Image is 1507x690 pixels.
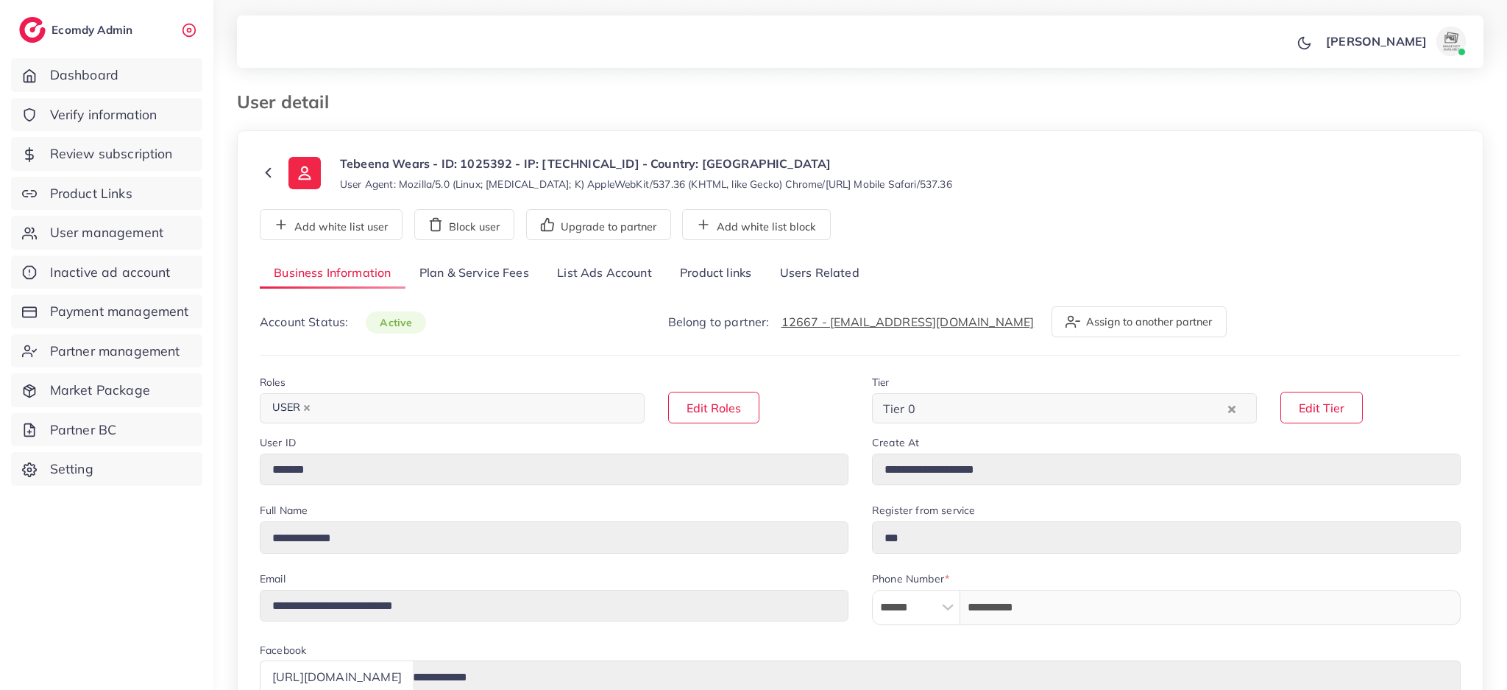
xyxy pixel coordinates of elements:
[50,263,171,282] span: Inactive ad account
[50,223,163,242] span: User management
[880,398,918,420] span: Tier 0
[50,460,93,479] span: Setting
[1052,306,1227,337] button: Assign to another partner
[319,397,625,420] input: Search for option
[11,256,202,289] a: Inactive ad account
[260,209,403,240] button: Add white list user
[260,503,308,518] label: Full Name
[50,144,173,163] span: Review subscription
[50,105,157,124] span: Verify information
[872,435,919,450] label: Create At
[405,258,543,289] a: Plan & Service Fees
[50,381,150,400] span: Market Package
[682,209,831,240] button: Add white list block
[872,393,1257,423] div: Search for option
[260,375,286,390] label: Roles
[11,295,202,328] a: Payment management
[666,258,765,289] a: Product links
[765,258,873,289] a: Users Related
[260,571,286,586] label: Email
[260,643,306,658] label: Facebook
[260,313,426,331] p: Account Status:
[872,375,890,390] label: Tier
[340,155,952,172] p: Tebeena Wears - ID: 1025392 - IP: [TECHNICAL_ID] - Country: [GEOGRAPHIC_DATA]
[260,435,296,450] label: User ID
[52,23,136,37] h2: Ecomdy Admin
[668,392,759,423] button: Edit Roles
[526,209,671,240] button: Upgrade to partner
[414,209,514,240] button: Block user
[50,66,118,85] span: Dashboard
[11,373,202,407] a: Market Package
[872,571,949,586] label: Phone Number
[872,503,975,518] label: Register from service
[260,258,405,289] a: Business Information
[543,258,666,289] a: List Ads Account
[1228,400,1235,417] button: Clear Selected
[260,393,645,423] div: Search for option
[11,137,202,171] a: Review subscription
[303,404,311,412] button: Deselect USER
[237,91,341,113] h3: User detail
[11,334,202,368] a: Partner management
[50,302,189,321] span: Payment management
[50,184,132,203] span: Product Links
[668,313,1035,331] p: Belong to partner:
[366,311,426,334] span: active
[1436,27,1466,56] img: avatar
[1326,32,1427,50] p: [PERSON_NAME]
[781,314,1035,329] a: 12667 - [EMAIL_ADDRESS][DOMAIN_NAME]
[11,452,202,486] a: Setting
[1280,392,1363,423] button: Edit Tier
[1318,27,1472,56] a: [PERSON_NAME]avatar
[19,17,46,43] img: logo
[340,177,952,191] small: User Agent: Mozilla/5.0 (Linux; [MEDICAL_DATA]; K) AppleWebKit/537.36 (KHTML, like Gecko) Chrome/...
[50,420,117,440] span: Partner BC
[19,17,136,43] a: logoEcomdy Admin
[50,342,180,361] span: Partner management
[11,216,202,250] a: User management
[11,177,202,211] a: Product Links
[266,398,317,418] span: USER
[11,413,202,447] a: Partner BC
[920,397,1224,420] input: Search for option
[11,58,202,92] a: Dashboard
[11,98,202,132] a: Verify information
[288,157,321,189] img: ic-user-info.36bf1079.svg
